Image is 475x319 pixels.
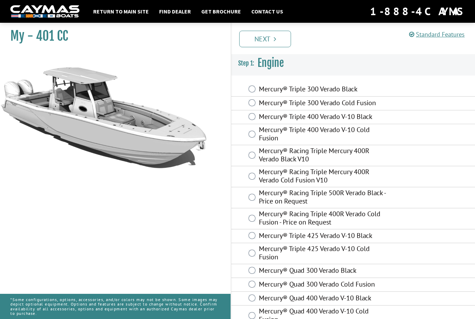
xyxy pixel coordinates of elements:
label: Mercury® Triple 300 Verado Cold Fusion [259,99,389,109]
img: white-logo-c9c8dbefe5ff5ceceb0f0178aa75bf4bb51f6bca0971e226c86eb53dfe498488.png [10,5,79,18]
label: Mercury® Triple 400 Verado V-10 Black [259,112,389,122]
label: Mercury® Racing Triple 400R Verado Cold Fusion - Price on Request [259,210,389,228]
label: Mercury® Triple 425 Verado V-10 Black [259,231,389,241]
a: Contact Us [248,7,287,16]
ul: Pagination [237,30,475,47]
a: Get Brochure [198,7,244,16]
h3: Engine [231,50,475,76]
a: Standard Features [409,30,465,38]
p: *Some configurations, options, accessories, and/or colors may not be shown. Some images may depic... [10,294,220,319]
label: Mercury® Quad 300 Verado Cold Fusion [259,280,389,290]
a: Find Dealer [156,7,194,16]
label: Mercury® Triple 300 Verado Black [259,85,389,95]
label: Mercury® Racing Triple Mercury 400R Verado Cold Fusion V10 [259,168,389,186]
div: 1-888-4CAYMAS [370,4,465,19]
label: Mercury® Racing Triple 500R Verado Black - Price on Request [259,189,389,207]
a: Return to main site [90,7,152,16]
label: Mercury® Racing Triple Mercury 400R Verado Black V10 [259,147,389,165]
h1: My - 401 CC [10,28,213,44]
label: Mercury® Triple 400 Verado V-10 Cold Fusion [259,126,389,144]
label: Mercury® Quad 300 Verado Black [259,266,389,276]
a: Next [239,31,291,47]
label: Mercury® Quad 400 Verado V-10 Black [259,294,389,304]
label: Mercury® Triple 425 Verado V-10 Cold Fusion [259,245,389,263]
